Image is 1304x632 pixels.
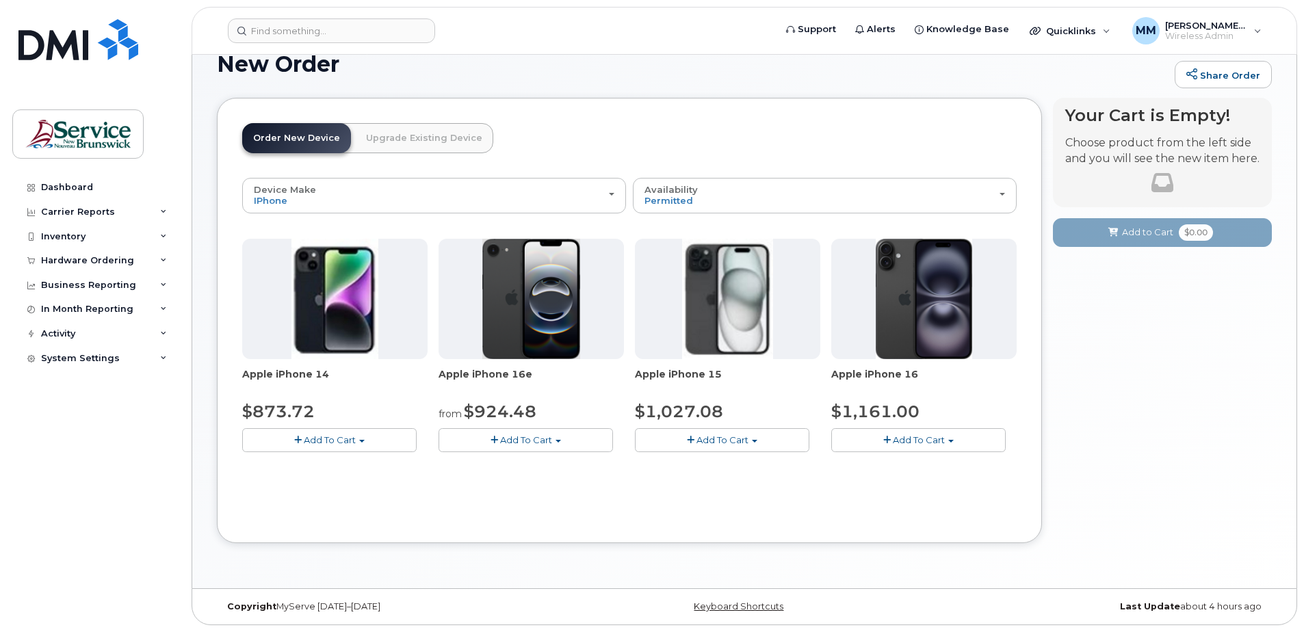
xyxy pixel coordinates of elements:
strong: Last Update [1120,601,1180,611]
h4: Your Cart is Empty! [1065,106,1260,124]
span: $1,027.08 [635,401,723,421]
span: Add To Cart [696,434,748,445]
a: Alerts [846,16,905,43]
span: Add to Cart [1122,226,1173,239]
button: Add to Cart $0.00 [1053,218,1272,246]
span: $0.00 [1179,224,1213,241]
button: Add To Cart [439,428,613,452]
span: $873.72 [242,401,315,421]
span: Alerts [867,23,896,36]
div: Apple iPhone 16e [439,367,624,395]
span: Device Make [254,184,316,195]
button: Availability Permitted [633,178,1017,213]
span: Quicklinks [1046,25,1096,36]
small: from [439,408,462,420]
span: Knowledge Base [926,23,1009,36]
input: Find something... [228,18,435,43]
div: Apple iPhone 16 [831,367,1017,395]
span: Support [798,23,836,36]
span: MM [1136,23,1156,39]
a: Knowledge Base [905,16,1019,43]
span: Add To Cart [304,434,356,445]
a: Upgrade Existing Device [355,123,493,153]
span: $1,161.00 [831,401,920,421]
a: Keyboard Shortcuts [694,601,783,611]
a: Share Order [1175,61,1272,88]
p: Choose product from the left side and you will see the new item here. [1065,135,1260,167]
span: Add To Cart [500,434,552,445]
a: Support [777,16,846,43]
img: iphone16e.png [482,239,581,359]
div: about 4 hours ago [920,601,1272,612]
img: iphone14.jpg [291,239,379,359]
span: $924.48 [464,401,536,421]
button: Add To Cart [831,428,1006,452]
div: McEachern, Melissa (ASD-E) [1123,17,1271,44]
button: Add To Cart [242,428,417,452]
span: iPhone [254,195,287,206]
img: iphone15.jpg [682,239,773,359]
div: MyServe [DATE]–[DATE] [217,601,569,612]
div: Apple iPhone 14 [242,367,428,395]
div: Apple iPhone 15 [635,367,820,395]
span: Permitted [644,195,693,206]
a: Order New Device [242,123,351,153]
div: Quicklinks [1020,17,1120,44]
span: Availability [644,184,698,195]
span: Add To Cart [893,434,945,445]
button: Add To Cart [635,428,809,452]
button: Device Make iPhone [242,178,626,213]
h1: New Order [217,52,1168,76]
img: iphone_16_plus.png [876,239,972,359]
strong: Copyright [227,601,276,611]
span: [PERSON_NAME] (ASD-E) [1165,20,1247,31]
span: Wireless Admin [1165,31,1247,42]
